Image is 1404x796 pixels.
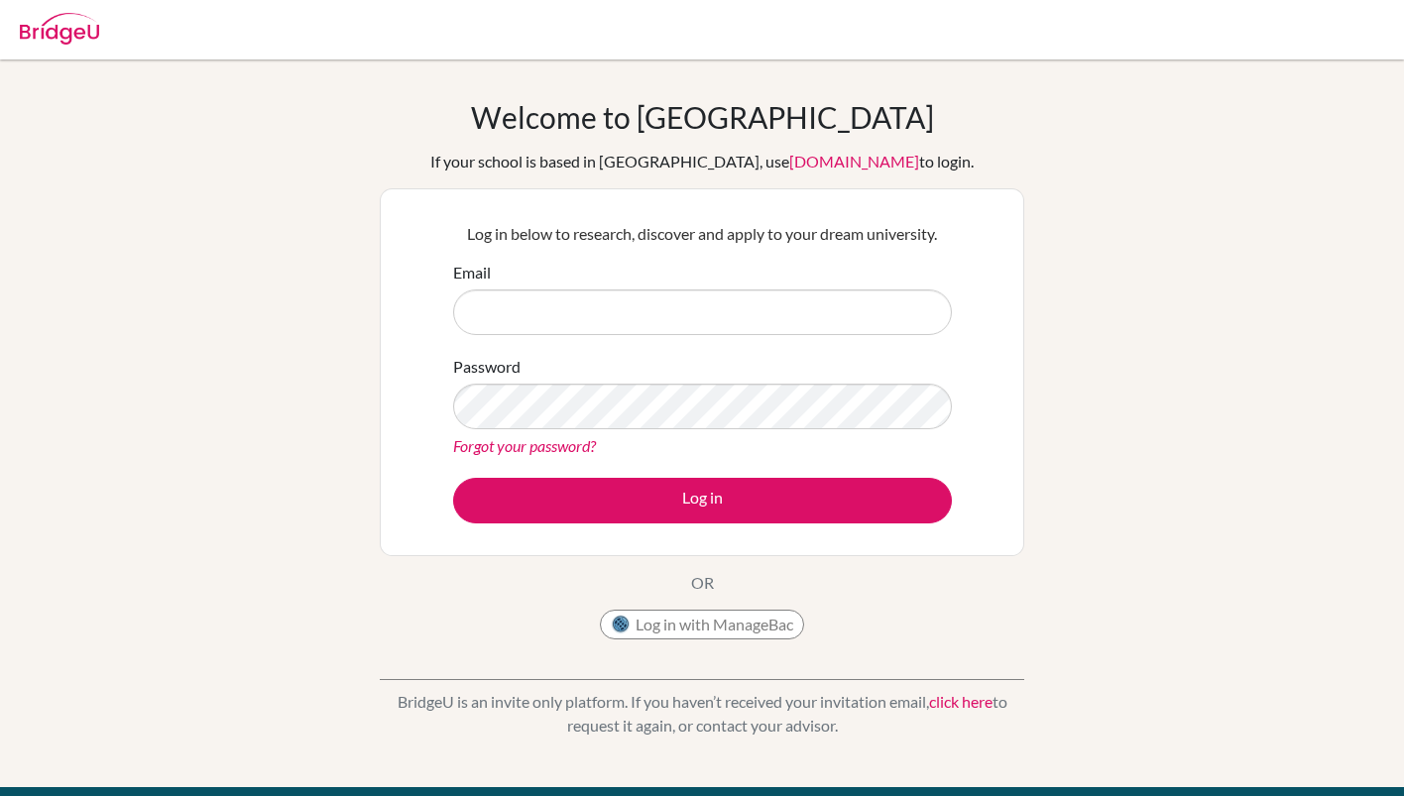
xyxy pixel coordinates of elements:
[20,13,99,45] img: Bridge-U
[453,478,952,523] button: Log in
[600,610,804,639] button: Log in with ManageBac
[929,692,993,711] a: click here
[789,152,919,171] a: [DOMAIN_NAME]
[471,99,934,135] h1: Welcome to [GEOGRAPHIC_DATA]
[691,571,714,595] p: OR
[430,150,974,173] div: If your school is based in [GEOGRAPHIC_DATA], use to login.
[453,261,491,284] label: Email
[453,355,521,379] label: Password
[453,436,596,455] a: Forgot your password?
[453,222,952,246] p: Log in below to research, discover and apply to your dream university.
[380,690,1024,738] p: BridgeU is an invite only platform. If you haven’t received your invitation email, to request it ...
